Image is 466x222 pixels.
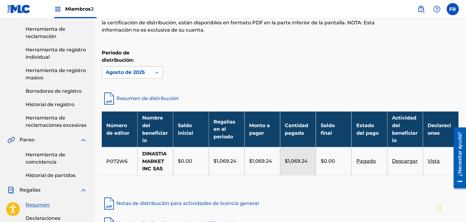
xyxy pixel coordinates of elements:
font: Herramienta de reclamación [26,26,65,39]
font: Monto a pagar [249,123,270,136]
font: Regalías en el período [214,119,235,140]
font: Herramienta de registro masivo [26,68,86,81]
font: Saldo inicial [178,123,193,136]
font: Herramienta de coincidencia [26,152,65,165]
a: Resumen de distribución [102,91,459,106]
iframe: Centro de recursos [449,125,466,191]
font: Historial de partidos [26,172,76,178]
font: Notas de distribución para actividades de licencia general [116,200,259,206]
font: Herramienta de reclamaciones excesivas [26,115,86,128]
iframe: Widget de chat [436,193,466,222]
a: Historial de partidos [26,172,87,179]
img: Pareo [7,136,15,144]
div: Arrastrar [437,199,441,217]
font: Saldo final [320,123,334,136]
a: Borradores de registro [26,88,87,95]
a: Herramienta de coincidencia [26,151,87,166]
font: P072W6 [106,158,128,164]
font: Herramienta de registro individual [26,47,86,60]
a: Resumen [26,201,87,209]
a: Historial de registro [26,101,87,108]
a: Búsqueda pública [415,3,427,15]
font: Pareo [19,137,34,143]
a: Declaraciones [26,215,87,222]
a: Notas de distribución para actividades de licencia general [102,196,459,211]
font: $0.00 [178,158,192,164]
a: Descargar [392,159,418,164]
font: $0.00 [320,158,335,164]
font: $1,069.24 [249,158,272,164]
div: Menú de usuario [447,3,459,15]
div: Ayuda [431,3,443,15]
font: $1,069.24 [285,158,308,164]
a: Herramienta de reclamaciones excesivas [26,114,87,129]
img: ayuda [433,5,440,13]
img: buscar [417,5,425,13]
font: Regalías [19,187,41,193]
font: Resumen [26,202,50,208]
font: Pagado [356,158,376,164]
a: Herramienta de registro masivo [26,67,87,82]
img: pdf [102,196,116,211]
img: Regalías [7,186,15,194]
font: Declaraciones [26,215,60,221]
font: Cantidad pagada [285,123,308,136]
font: Número de editor [106,123,129,136]
font: Declaraciones [428,123,451,136]
font: Resumen de distribución [116,95,179,101]
font: Miembros [65,6,91,12]
font: Nombre del beneficiario [142,115,168,143]
font: Periodo de distribución: [102,50,134,63]
font: Borradores de registro [26,88,82,94]
a: Herramienta de registro individual [26,46,87,61]
img: Logotipo del MLC [7,5,31,13]
img: expandir [80,186,87,194]
font: Estado del pago [356,123,378,136]
font: Descargar [392,158,418,164]
font: $1,069.24 [214,158,236,164]
font: Historial de registro [26,102,74,107]
font: Agosto de 2025 [106,69,145,75]
img: expandir [80,136,87,144]
font: Actividad del beneficiario [392,115,418,143]
font: Las notas sobre las actividades de licencias generales y las fechas de regalías históricas no igu... [102,12,375,33]
font: 2 [91,6,94,12]
font: DINASTIA MARKET INC SAS [142,151,167,172]
a: Herramienta de reclamación [26,26,87,40]
img: resumen-de-distribución-pdf [102,91,116,106]
img: Principales titulares de derechos [54,5,62,13]
font: Vista [428,158,440,164]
